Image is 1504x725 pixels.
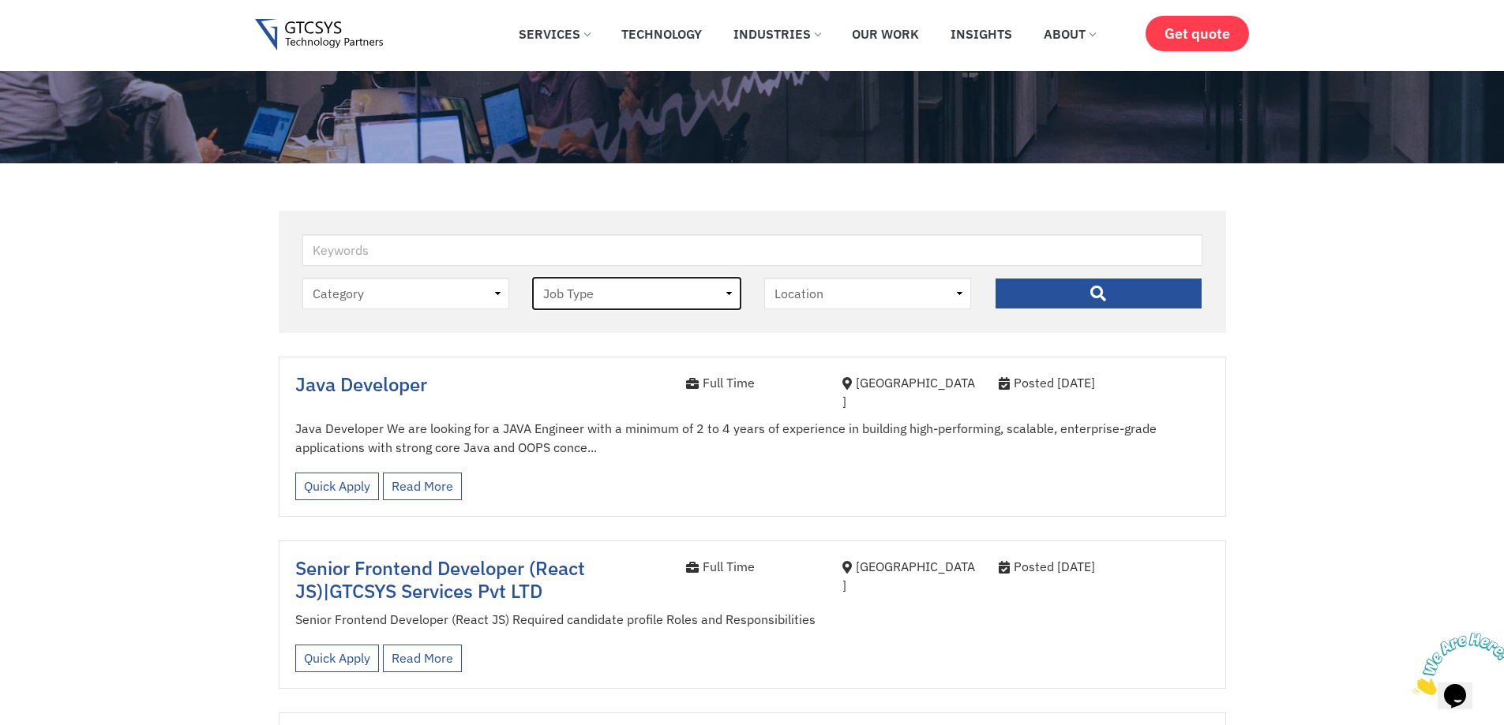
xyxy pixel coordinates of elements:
[1032,17,1107,51] a: About
[507,17,602,51] a: Services
[840,17,931,51] a: Our Work
[842,557,975,595] div: [GEOGRAPHIC_DATA]
[1146,16,1249,51] a: Get quote
[609,17,714,51] a: Technology
[842,373,975,411] div: [GEOGRAPHIC_DATA]
[295,555,585,604] a: Senior Frontend Developer (React JS)|GTCSYS Services Pvt LTD
[295,645,379,672] a: Quick Apply
[939,17,1024,51] a: Insights
[255,19,384,51] img: Gtcsys logo
[722,17,832,51] a: Industries
[686,557,819,576] div: Full Time
[295,419,1210,457] p: Java Developer We are looking for a JAVA Engineer with a minimum of 2 to 4 years of experience in...
[383,645,462,672] a: Read More
[999,557,1210,576] div: Posted [DATE]
[295,372,427,397] a: Java Developer
[6,6,104,69] img: Chat attention grabber
[383,473,462,500] a: Read More
[295,473,379,500] a: Quick Apply
[302,234,1202,266] input: Keywords
[995,278,1202,309] input: 
[295,610,1210,629] p: Senior Frontend Developer (React JS) Required candidate profile Roles and Responsibilities
[686,373,819,392] div: Full Time
[295,555,585,604] span: Senior Frontend Developer (React JS)
[1406,626,1504,701] iframe: chat widget
[999,373,1210,392] div: Posted [DATE]
[1165,25,1230,42] span: Get quote
[329,578,542,604] span: GTCSYS Services Pvt LTD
